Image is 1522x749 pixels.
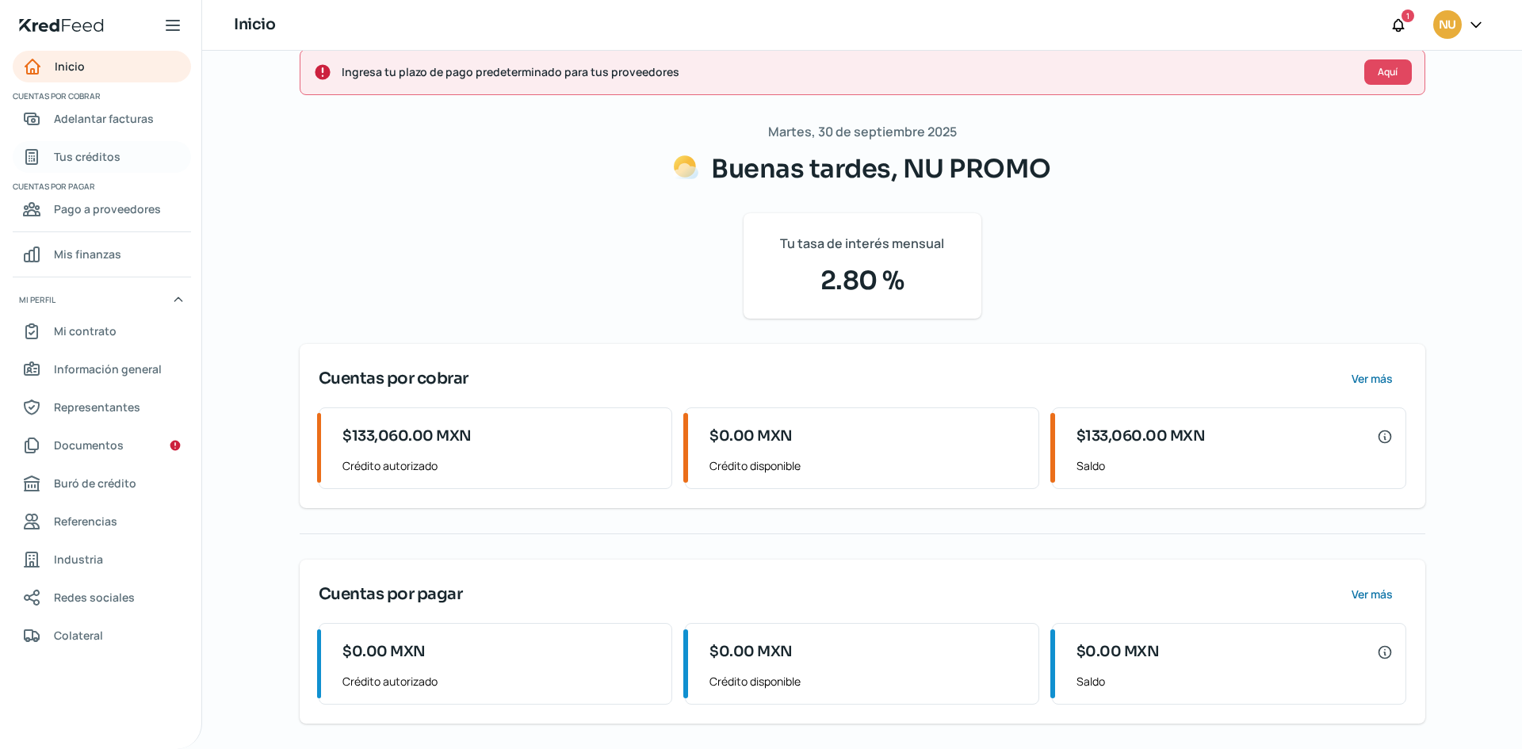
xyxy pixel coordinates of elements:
a: Pago a proveedores [13,193,191,225]
a: Referencias [13,506,191,537]
span: 1 [1406,9,1409,23]
a: Buró de crédito [13,468,191,499]
img: Saludos [673,155,698,180]
span: Buenas tardes, NU PROMO [711,153,1051,185]
button: Aquí [1364,59,1412,85]
span: Crédito autorizado [342,671,659,691]
span: Crédito disponible [709,671,1026,691]
span: Documentos [54,435,124,455]
a: Mis finanzas [13,239,191,270]
span: Saldo [1076,671,1393,691]
span: Tu tasa de interés mensual [780,232,944,255]
a: Representantes [13,392,191,423]
span: Mi contrato [54,321,117,341]
a: Tus créditos [13,141,191,173]
span: Colateral [54,625,103,645]
span: Información general [54,359,162,379]
span: $0.00 MXN [709,641,793,663]
span: Crédito autorizado [342,456,659,476]
span: Cuentas por pagar [13,179,189,193]
span: Ver más [1352,373,1393,384]
span: $0.00 MXN [342,641,426,663]
span: Crédito disponible [709,456,1026,476]
span: Referencias [54,511,117,531]
span: 2.80 % [763,262,962,300]
span: Redes sociales [54,587,135,607]
span: Industria [54,549,103,569]
span: Buró de crédito [54,473,136,493]
span: $0.00 MXN [1076,641,1160,663]
span: Aquí [1378,67,1398,77]
span: $0.00 MXN [709,426,793,447]
span: Ingresa tu plazo de pago predeterminado para tus proveedores [342,62,1352,82]
span: $133,060.00 MXN [342,426,472,447]
span: Cuentas por cobrar [319,367,468,391]
span: $133,060.00 MXN [1076,426,1206,447]
a: Inicio [13,51,191,82]
a: Mi contrato [13,315,191,347]
a: Documentos [13,430,191,461]
a: Redes sociales [13,582,191,613]
a: Colateral [13,620,191,652]
span: Cuentas por pagar [319,583,463,606]
span: Adelantar facturas [54,109,154,128]
span: Pago a proveedores [54,199,161,219]
span: Representantes [54,397,140,417]
span: Ver más [1352,589,1393,600]
a: Adelantar facturas [13,103,191,135]
a: Información general [13,353,191,385]
span: Mi perfil [19,292,55,307]
span: Martes, 30 de septiembre 2025 [768,120,957,143]
h1: Inicio [234,13,275,36]
a: Industria [13,544,191,575]
span: Mis finanzas [54,244,121,264]
button: Ver más [1339,363,1406,395]
span: Inicio [55,56,85,76]
span: Cuentas por cobrar [13,89,189,103]
button: Ver más [1339,579,1406,610]
span: Tus créditos [54,147,120,166]
span: Saldo [1076,456,1393,476]
span: NU [1439,16,1455,35]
